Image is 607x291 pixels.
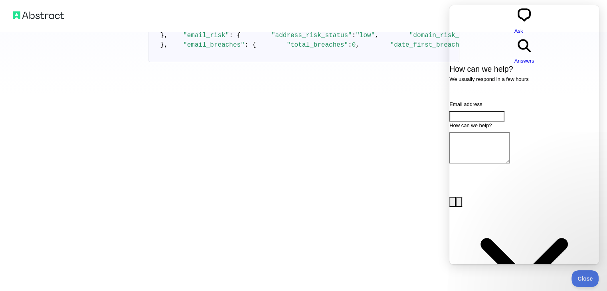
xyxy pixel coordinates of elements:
[348,41,352,49] span: :
[375,32,379,39] span: ,
[356,32,375,39] span: "low"
[229,32,241,39] span: : {
[13,10,64,21] img: Abstract logo
[356,41,360,49] span: ,
[409,32,486,39] span: "domain_risk_status"
[287,41,348,49] span: "total_breaches"
[352,41,356,49] span: 0
[271,32,352,39] span: "address_risk_status"
[390,41,471,49] span: "date_first_breached"
[571,270,599,287] iframe: Help Scout Beacon - Close
[245,41,256,49] span: : {
[183,41,245,49] span: "email_breaches"
[183,32,229,39] span: "email_risk"
[449,5,599,264] iframe: Help Scout Beacon - Live Chat, Contact Form, and Knowledge Base
[352,32,356,39] span: :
